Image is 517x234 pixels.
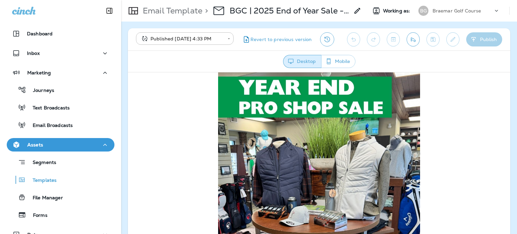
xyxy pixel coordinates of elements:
button: Desktop [283,55,321,68]
p: Email Template [140,6,202,16]
p: Forms [26,212,47,219]
p: Text Broadcasts [26,105,70,111]
button: Inbox [7,46,114,60]
span: Working as: [383,8,412,14]
button: File Manager [7,190,114,204]
p: > [202,6,208,16]
button: Revert to previous version [239,32,315,46]
p: Marketing [27,70,51,75]
button: Collapse Sidebar [100,4,119,18]
div: Published [DATE] 4:33 PM [141,35,223,42]
button: Text Broadcasts [7,100,114,114]
span: Revert to previous version [250,36,312,43]
button: Marketing [7,66,114,79]
button: Assets [7,138,114,152]
p: Inbox [27,51,40,56]
button: Segments [7,155,114,169]
p: Dashboard [27,31,53,36]
p: Templates [26,177,57,184]
div: BG [418,6,428,16]
p: Segments [26,160,56,166]
button: Journeys [7,83,114,97]
button: View Changelog [320,32,334,46]
button: Email Broadcasts [7,118,114,132]
p: Assets [27,142,43,147]
p: BGC | 2025 End of Year Sale - 10/17-11/1 [230,6,349,16]
button: Mobile [321,55,355,68]
p: File Manager [26,195,63,201]
button: Forms [7,208,114,222]
button: Send test email [407,32,420,46]
p: Email Broadcasts [26,123,73,129]
button: Templates [7,173,114,187]
p: Braemar Golf Course [433,8,481,13]
button: Dashboard [7,27,114,40]
p: Journeys [26,88,54,94]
